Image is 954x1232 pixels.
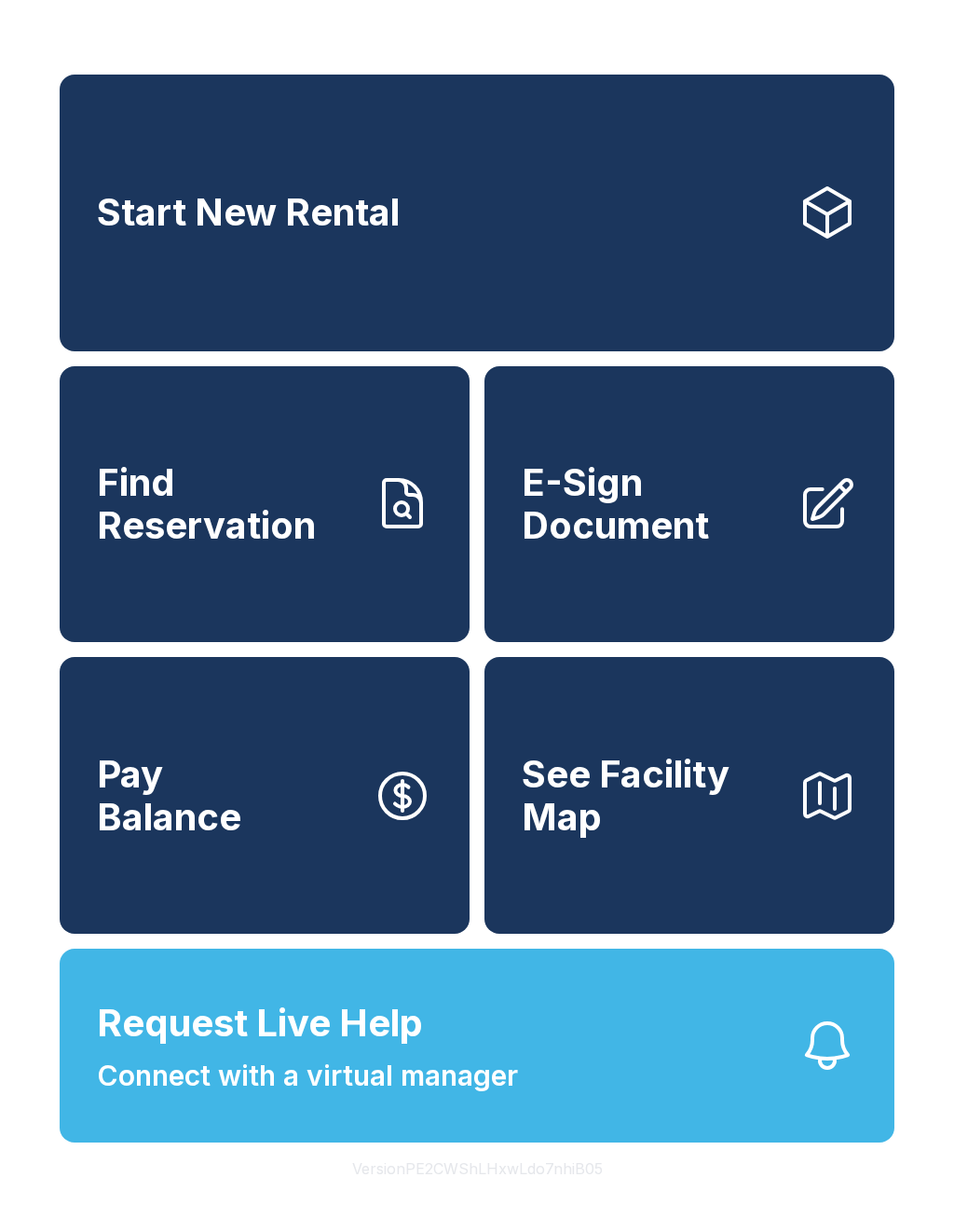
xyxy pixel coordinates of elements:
[522,461,783,546] span: E-Sign Document
[484,366,894,643] a: E-Sign Document
[97,191,400,234] span: Start New Rental
[97,995,423,1051] span: Request Live Help
[60,949,894,1143] button: Request Live HelpConnect with a virtual manager
[60,366,470,643] a: Find Reservation
[60,657,470,934] a: PayBalance
[97,1055,518,1097] span: Connect with a virtual manager
[484,657,894,934] button: See Facility Map
[60,75,894,351] a: Start New Rental
[522,753,783,838] span: See Facility Map
[97,753,241,838] span: Pay Balance
[97,461,358,546] span: Find Reservation
[337,1143,618,1195] button: VersionPE2CWShLHxwLdo7nhiB05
